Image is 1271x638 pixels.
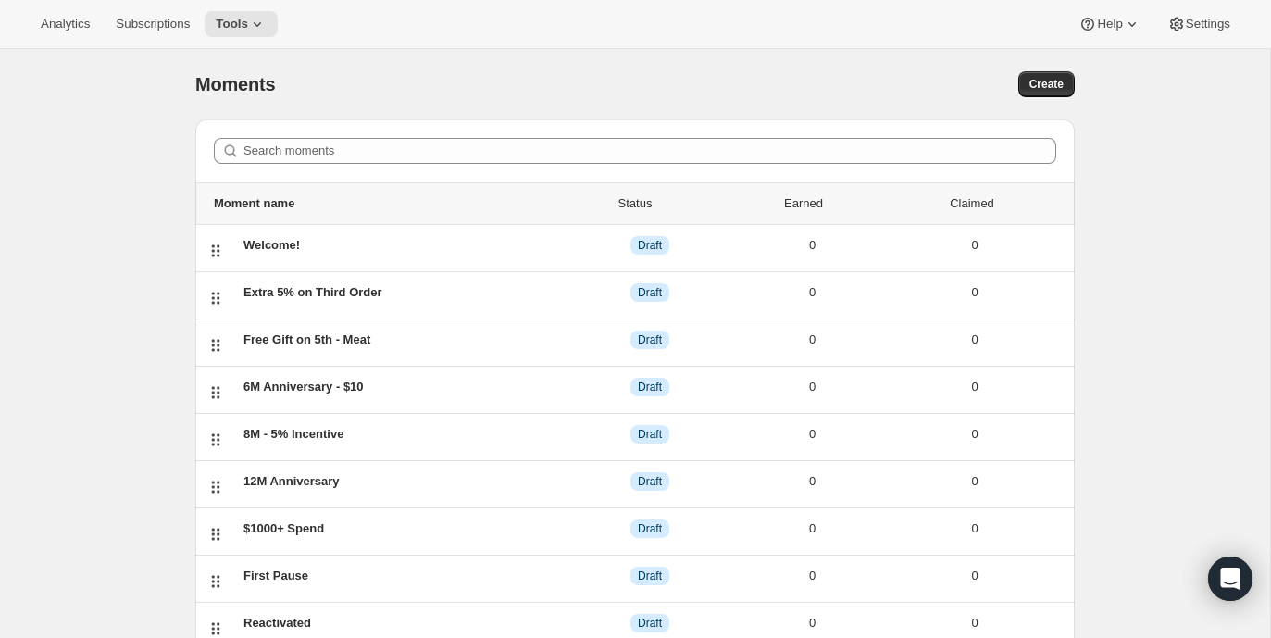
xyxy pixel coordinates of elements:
[638,285,662,300] span: Draft
[893,567,1056,585] div: 0
[243,472,568,491] div: 12M Anniversary
[243,283,568,302] div: Extra 5% on Third Order
[243,236,568,255] div: Welcome!
[731,519,894,538] div: 0
[1029,77,1064,92] span: Create
[243,331,568,349] div: Free Gift on 5th - Meat
[893,425,1056,444] div: 0
[638,380,662,394] span: Draft
[638,474,662,489] span: Draft
[1067,11,1152,37] button: Help
[1186,17,1230,31] span: Settings
[731,472,894,491] div: 0
[893,472,1056,491] div: 0
[731,283,894,302] div: 0
[638,569,662,583] span: Draft
[243,378,568,396] div: 6M Anniversary - $10
[1156,11,1241,37] button: Settings
[893,378,1056,396] div: 0
[243,425,568,444] div: 8M - 5% Incentive
[731,378,894,396] div: 0
[731,614,894,632] div: 0
[638,616,662,631] span: Draft
[638,427,662,442] span: Draft
[893,519,1056,538] div: 0
[638,238,662,253] span: Draft
[214,194,551,213] div: Moment name
[638,521,662,536] span: Draft
[1208,557,1252,601] div: Open Intercom Messenger
[719,194,888,213] div: Earned
[1097,17,1122,31] span: Help
[638,332,662,347] span: Draft
[216,17,248,31] span: Tools
[731,331,894,349] div: 0
[888,194,1056,213] div: Claimed
[893,614,1056,632] div: 0
[243,614,568,632] div: Reactivated
[41,17,90,31] span: Analytics
[1018,71,1075,97] button: Create
[893,236,1056,255] div: 0
[243,567,568,585] div: First Pause
[105,11,201,37] button: Subscriptions
[205,11,278,37] button: Tools
[243,519,568,538] div: $1000+ Spend
[731,425,894,444] div: 0
[731,236,894,255] div: 0
[30,11,101,37] button: Analytics
[551,194,719,213] div: Status
[116,17,190,31] span: Subscriptions
[243,138,1056,164] input: Search moments
[893,331,1056,349] div: 0
[731,567,894,585] div: 0
[893,283,1056,302] div: 0
[195,74,275,94] span: Moments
